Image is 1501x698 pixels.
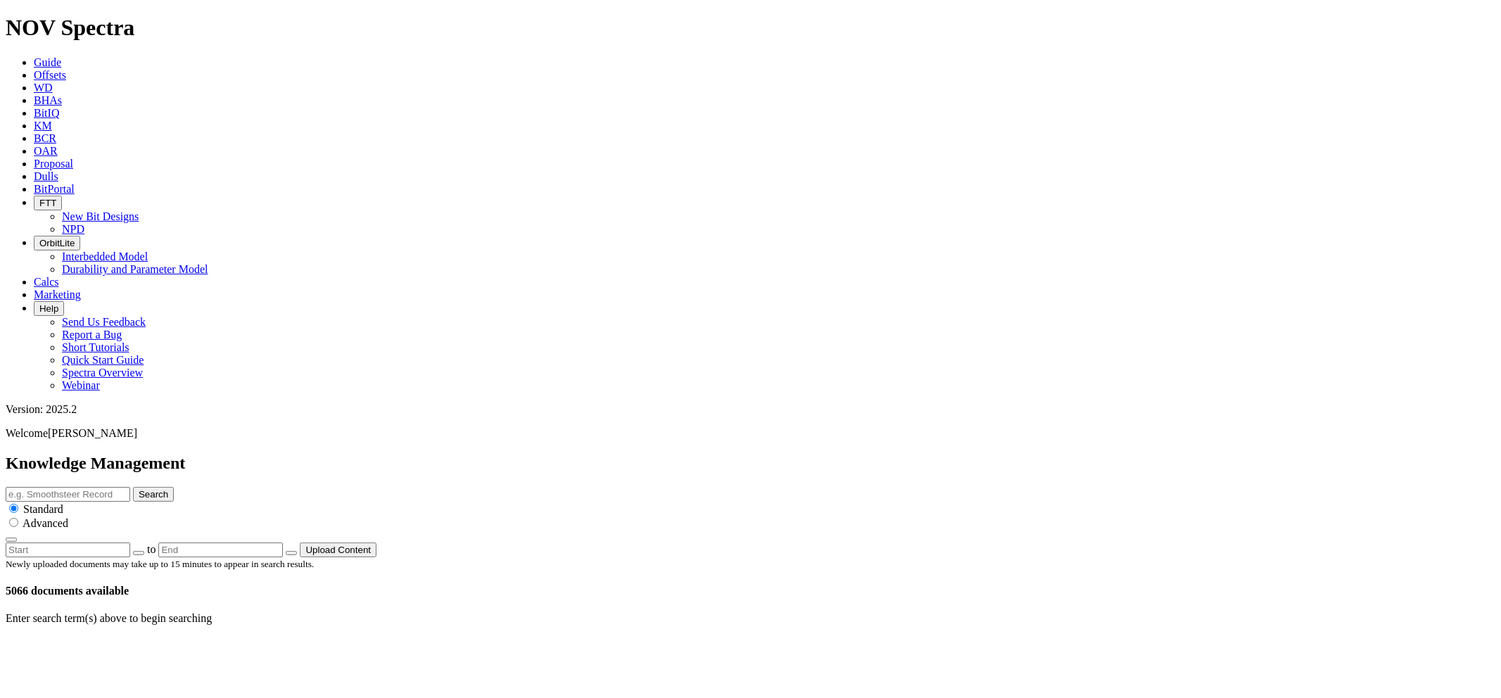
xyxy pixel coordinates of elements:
button: Search [133,487,174,502]
a: Webinar [62,379,100,391]
span: to [147,543,156,555]
button: Upload Content [300,542,376,557]
a: BitIQ [34,107,59,119]
a: New Bit Designs [62,210,139,222]
a: Spectra Overview [62,367,143,379]
div: Version: 2025.2 [6,403,1495,416]
a: Interbedded Model [62,250,148,262]
span: Advanced [23,517,68,529]
input: e.g. Smoothsteer Record [6,487,130,502]
a: Offsets [34,69,66,81]
a: BitPortal [34,183,75,195]
a: BCR [34,132,56,144]
button: FTT [34,196,62,210]
span: Standard [23,503,63,515]
a: OAR [34,145,58,157]
a: KM [34,120,52,132]
h2: Knowledge Management [6,454,1495,473]
a: Proposal [34,158,73,170]
p: Enter search term(s) above to begin searching [6,612,1495,625]
a: NPD [62,223,84,235]
input: Start [6,542,130,557]
span: [PERSON_NAME] [48,427,137,439]
a: Guide [34,56,61,68]
a: Calcs [34,276,59,288]
span: Help [39,303,58,314]
input: End [158,542,283,557]
span: OrbitLite [39,238,75,248]
button: Help [34,301,64,316]
h1: NOV Spectra [6,15,1495,41]
a: WD [34,82,53,94]
a: Short Tutorials [62,341,129,353]
a: Send Us Feedback [62,316,146,328]
small: Newly uploaded documents may take up to 15 minutes to appear in search results. [6,559,314,569]
h4: 5066 documents available [6,585,1495,597]
a: BHAs [34,94,62,106]
span: FTT [39,198,56,208]
a: Quick Start Guide [62,354,144,366]
p: Welcome [6,427,1495,440]
a: Dulls [34,170,58,182]
a: Durability and Parameter Model [62,263,208,275]
button: OrbitLite [34,236,80,250]
a: Marketing [34,288,81,300]
a: Report a Bug [62,329,122,341]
